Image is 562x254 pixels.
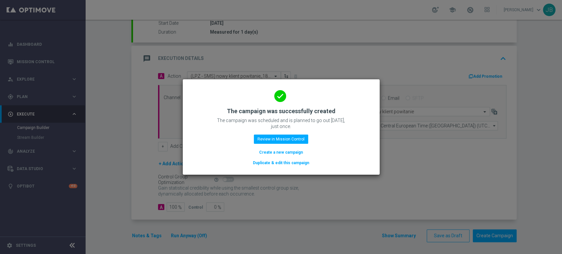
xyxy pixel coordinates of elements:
[254,135,308,144] button: Review in Mission Control
[274,90,286,102] i: done
[252,159,310,166] button: Duplicate & edit this campaign
[215,117,347,129] p: The campaign was scheduled and is planned to go out [DATE], just once.
[258,149,304,156] button: Create a new campaign
[227,107,335,115] h2: The campaign was successfully created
